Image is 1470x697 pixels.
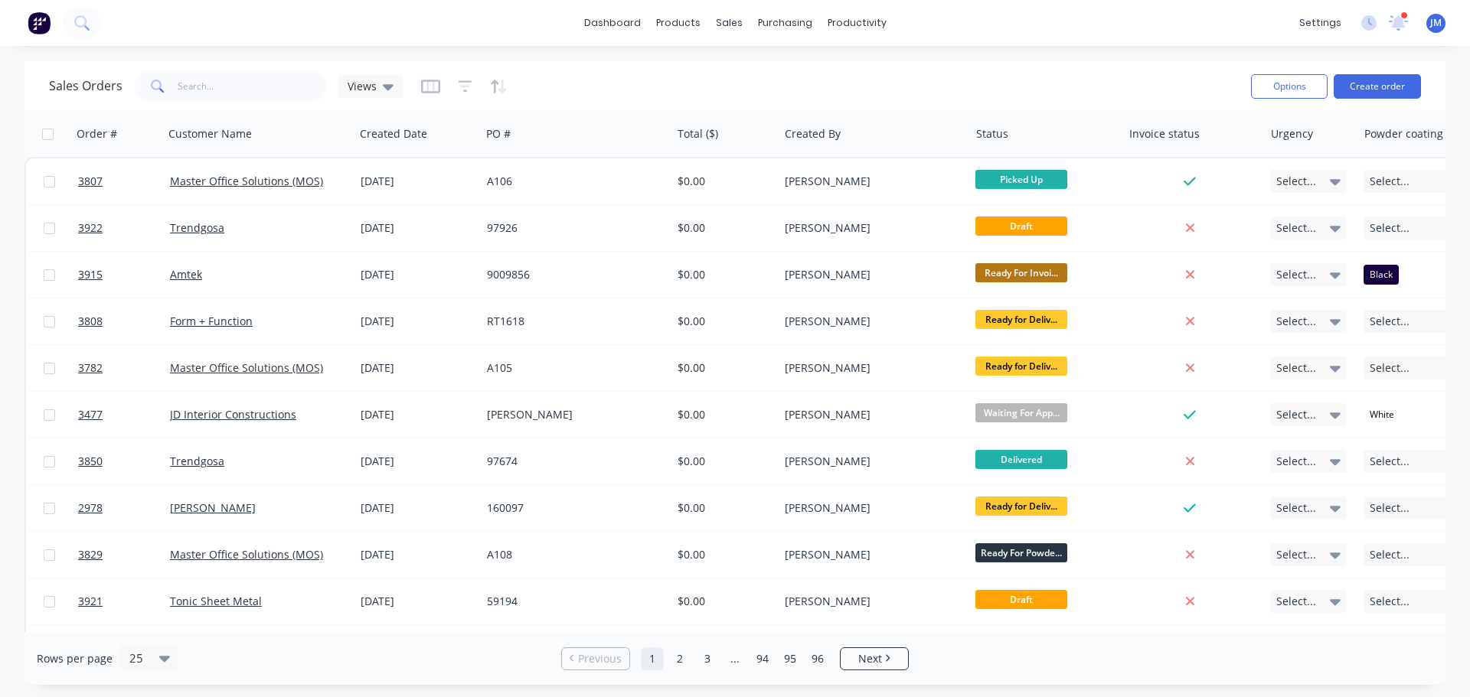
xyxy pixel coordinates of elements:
[1370,220,1410,236] span: Select...
[361,267,475,282] div: [DATE]
[170,454,224,468] a: Trendgosa
[487,267,657,282] div: 9009856
[562,651,629,666] a: Previous page
[170,407,296,422] a: JD Interior Constructions
[1276,220,1316,236] span: Select...
[78,314,103,329] span: 3808
[78,174,103,189] span: 3807
[555,647,915,670] ul: Pagination
[750,11,820,34] div: purchasing
[678,454,767,469] div: $0.00
[858,651,882,666] span: Next
[785,174,955,189] div: [PERSON_NAME]
[724,647,746,670] a: Jump forward
[678,174,767,189] div: $0.00
[1364,405,1400,425] div: White
[678,594,767,609] div: $0.00
[785,407,955,422] div: [PERSON_NAME]
[975,263,1067,282] span: Ready For Invoi...
[1370,547,1410,562] span: Select...
[37,651,113,666] span: Rows per page
[361,594,475,609] div: [DATE]
[78,578,170,624] a: 3921
[170,314,253,328] a: Form + Function
[678,314,767,329] div: $0.00
[976,126,1008,142] div: Status
[78,454,103,469] span: 3850
[785,454,955,469] div: [PERSON_NAME]
[78,345,170,391] a: 3782
[1276,547,1316,562] span: Select...
[361,174,475,189] div: [DATE]
[78,392,170,438] a: 3477
[1276,407,1316,422] span: Select...
[975,357,1067,376] span: Ready for Deliv...
[361,220,475,236] div: [DATE]
[678,547,767,562] div: $0.00
[1292,11,1349,34] div: settings
[178,71,327,102] input: Search...
[78,625,170,671] a: 3920
[78,360,103,376] span: 3782
[487,360,657,376] div: A105
[820,11,894,34] div: productivity
[1370,594,1410,609] span: Select...
[77,126,117,142] div: Order #
[361,360,475,376] div: [DATE]
[641,647,664,670] a: Page 1 is your current page
[678,500,767,516] div: $0.00
[785,360,955,376] div: [PERSON_NAME]
[168,126,252,142] div: Customer Name
[1276,454,1316,469] span: Select...
[1271,126,1313,142] div: Urgency
[28,11,51,34] img: Factory
[170,360,323,375] a: Master Office Solutions (MOS)
[361,454,475,469] div: [DATE]
[170,547,323,562] a: Master Office Solutions (MOS)
[78,407,103,422] span: 3477
[78,298,170,344] a: 3808
[487,407,657,422] div: [PERSON_NAME]
[1251,74,1328,99] button: Options
[678,126,718,142] div: Total ($)
[785,500,955,516] div: [PERSON_NAME]
[78,205,170,251] a: 3922
[78,158,170,204] a: 3807
[1129,126,1200,142] div: Invoice status
[361,407,475,422] div: [DATE]
[577,11,648,34] a: dashboard
[78,500,103,516] span: 2978
[487,594,657,609] div: 59194
[806,647,829,670] a: Page 96
[361,500,475,516] div: [DATE]
[975,310,1067,329] span: Ready for Deliv...
[49,79,122,93] h1: Sales Orders
[1276,594,1316,609] span: Select...
[678,360,767,376] div: $0.00
[78,547,103,562] span: 3829
[361,314,475,329] div: [DATE]
[1370,500,1410,516] span: Select...
[841,651,908,666] a: Next page
[678,220,767,236] div: $0.00
[785,126,841,142] div: Created By
[170,220,224,235] a: Trendgosa
[578,651,622,666] span: Previous
[78,485,170,531] a: 2978
[975,497,1067,516] span: Ready for Deliv...
[785,314,955,329] div: [PERSON_NAME]
[487,220,657,236] div: 97926
[487,500,657,516] div: 160097
[975,590,1067,609] span: Draft
[170,500,256,515] a: [PERSON_NAME]
[1276,174,1316,189] span: Select...
[1370,454,1410,469] span: Select...
[975,217,1067,236] span: Draft
[975,170,1067,189] span: Picked Up
[785,547,955,562] div: [PERSON_NAME]
[487,314,657,329] div: RT1618
[487,174,657,189] div: A106
[678,407,767,422] div: $0.00
[1430,16,1442,30] span: JM
[975,543,1067,562] span: Ready For Powde...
